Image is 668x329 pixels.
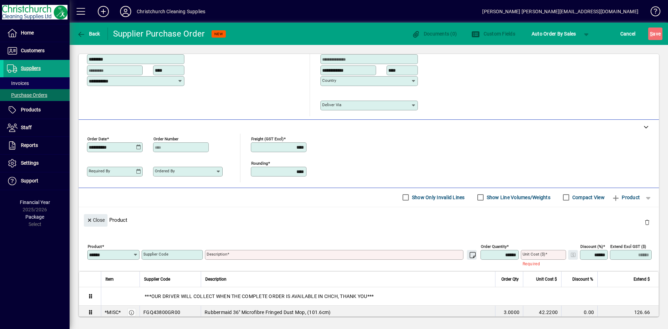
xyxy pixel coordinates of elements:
[113,28,205,39] div: Supplier Purchase Order
[21,48,45,53] span: Customers
[21,30,34,36] span: Home
[471,31,515,37] span: Custom Fields
[105,275,114,283] span: Item
[84,214,108,227] button: Close
[410,28,459,40] button: Documents (0)
[3,77,70,89] a: Invoices
[411,194,465,201] label: Show Only Invalid Lines
[251,160,268,165] mat-label: Rounding
[88,244,102,249] mat-label: Product
[7,92,47,98] span: Purchase Orders
[3,42,70,60] a: Customers
[153,136,178,141] mat-label: Order number
[155,169,175,173] mat-label: Ordered by
[495,306,523,320] td: 3.0000
[137,6,205,17] div: Christchurch Cleaning Supplies
[597,306,659,320] td: 126.66
[21,178,38,183] span: Support
[70,28,108,40] app-page-header-button: Back
[82,217,109,223] app-page-header-button: Close
[144,275,170,283] span: Supplier Code
[572,275,593,283] span: Discount %
[322,78,336,83] mat-label: Country
[79,207,659,233] div: Product
[523,252,545,257] mat-label: Unit Cost ($)
[21,107,41,112] span: Products
[528,28,580,40] button: Auto Order By Sales
[21,160,39,166] span: Settings
[536,275,557,283] span: Unit Cost $
[92,5,114,18] button: Add
[114,5,137,18] button: Profile
[21,125,32,130] span: Staff
[3,101,70,119] a: Products
[7,80,29,86] span: Invoices
[89,169,110,173] mat-label: Required by
[25,214,44,220] span: Package
[639,214,655,231] button: Delete
[501,275,519,283] span: Order Qty
[3,137,70,154] a: Reports
[650,28,661,39] span: ave
[77,31,100,37] span: Back
[20,199,50,205] span: Financial Year
[580,244,603,249] mat-label: Discount (%)
[21,142,38,148] span: Reports
[532,28,576,39] span: Auto Order By Sales
[485,194,550,201] label: Show Line Volumes/Weights
[561,306,597,320] td: 0.00
[87,136,107,141] mat-label: Order date
[639,219,655,225] app-page-header-button: Delete
[140,306,201,320] td: FGQ43800GR00
[101,287,659,305] div: ***OUR DRIVER WILL COLLECT WHEN THE COMPLETE ORDER IS AVAILABLE IN CHCH, THANK YOU***
[3,119,70,136] a: Staff
[648,28,662,40] button: Save
[143,252,168,257] mat-label: Supplier Code
[207,252,227,257] mat-label: Description
[412,31,457,37] span: Documents (0)
[205,275,226,283] span: Description
[470,28,517,40] button: Custom Fields
[21,65,41,71] span: Suppliers
[619,28,637,40] button: Cancel
[650,31,653,37] span: S
[645,1,659,24] a: Knowledge Base
[3,172,70,190] a: Support
[634,275,650,283] span: Extend $
[214,32,223,36] span: NEW
[610,244,646,249] mat-label: Extend excl GST ($)
[3,155,70,172] a: Settings
[3,24,70,42] a: Home
[87,214,105,226] span: Close
[620,28,636,39] span: Cancel
[322,102,341,107] mat-label: Deliver via
[571,194,605,201] label: Compact View
[481,244,507,249] mat-label: Order Quantity
[251,136,284,141] mat-label: Freight (GST excl)
[523,306,561,320] td: 42.2200
[3,89,70,101] a: Purchase Orders
[482,6,638,17] div: [PERSON_NAME] [PERSON_NAME][EMAIL_ADDRESS][DOMAIN_NAME]
[523,260,560,267] mat-error: Required
[205,309,331,316] span: Rubbermaid 36" Microfibre Fringed Dust Mop, (101.6cm)
[75,28,102,40] button: Back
